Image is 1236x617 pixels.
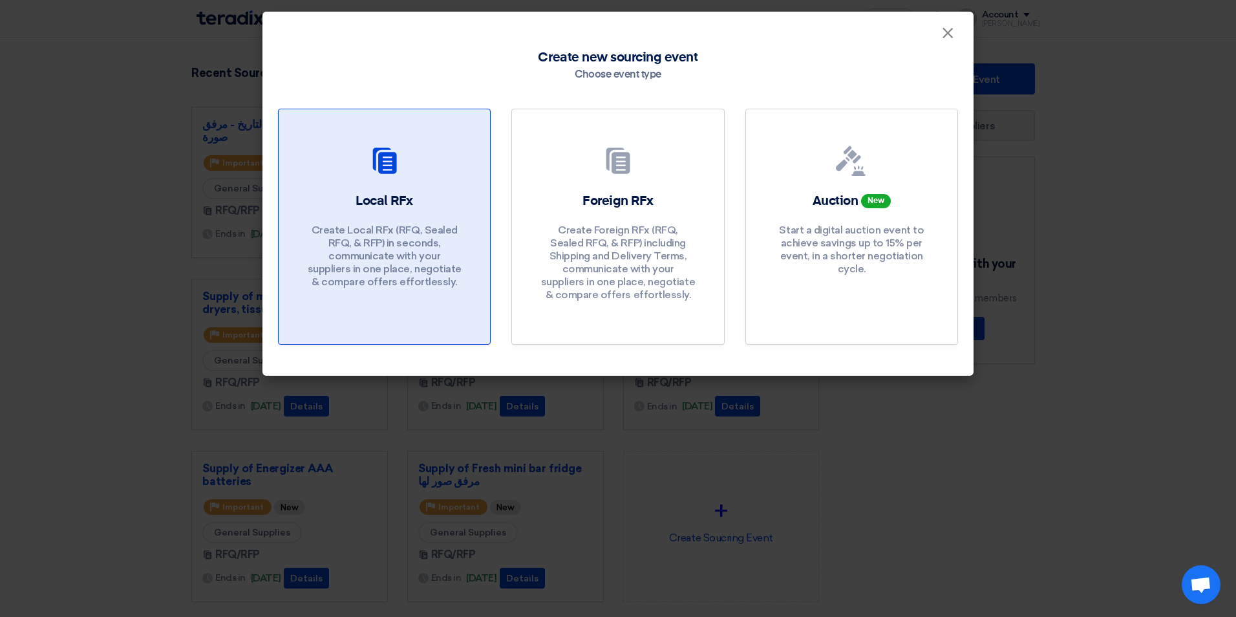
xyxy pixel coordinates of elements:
div: Choose event type [575,67,661,83]
p: Create Foreign RFx (RFQ, Sealed RFQ, & RFP) including Shipping and Delivery Terms, communicate wi... [540,224,696,301]
a: Local RFx Create Local RFx (RFQ, Sealed RFQ, & RFP) in seconds, communicate with your suppliers i... [278,109,491,345]
p: Start a digital auction event to achieve savings up to 15% per event, in a shorter negotiation cy... [774,224,929,276]
span: Create new sourcing event [538,48,698,67]
h2: Foreign RFx [582,192,654,210]
button: Close [931,21,964,47]
span: Auction [813,195,858,208]
a: Foreign RFx Create Foreign RFx (RFQ, Sealed RFQ, & RFP) including Shipping and Delivery Terms, co... [511,109,724,345]
span: New [861,194,891,208]
a: Auction New Start a digital auction event to achieve savings up to 15% per event, in a shorter ne... [745,109,958,345]
div: Open chat [1182,565,1220,604]
p: Create Local RFx (RFQ, Sealed RFQ, & RFP) in seconds, communicate with your suppliers in one plac... [307,224,462,288]
h2: Local RFx [356,192,413,210]
span: × [941,23,954,49]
